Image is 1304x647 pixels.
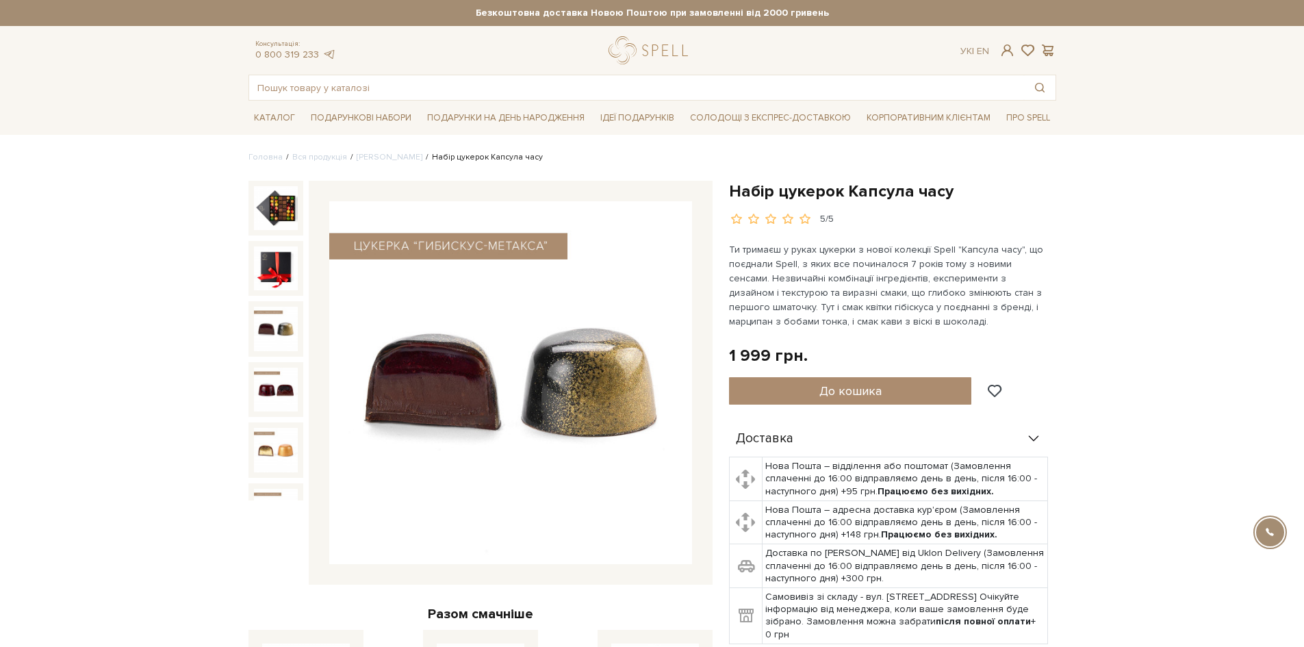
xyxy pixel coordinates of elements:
b: Працюємо без вихідних. [878,485,994,497]
img: Набір цукерок Капсула часу [254,368,298,411]
a: Подарункові набори [305,107,417,129]
img: Набір цукерок Капсула часу [329,201,692,564]
a: [PERSON_NAME] [357,152,422,162]
a: telegram [322,49,336,60]
span: | [972,45,974,57]
a: 0 800 319 233 [255,49,319,60]
input: Пошук товару у каталозі [249,75,1024,100]
a: Корпоративним клієнтам [861,107,996,129]
td: Самовивіз зі складу - вул. [STREET_ADDRESS] Очікуйте інформацію від менеджера, коли ваше замовлен... [763,588,1048,644]
img: Набір цукерок Капсула часу [254,246,298,290]
div: Ук [960,45,989,58]
button: До кошика [729,377,972,405]
a: Вся продукція [292,152,347,162]
a: Ідеї подарунків [595,107,680,129]
h1: Набір цукерок Капсула часу [729,181,1056,202]
img: Набір цукерок Капсула часу [254,307,298,351]
span: Доставка [736,433,793,445]
div: 5/5 [820,213,834,226]
button: Пошук товару у каталозі [1024,75,1056,100]
b: після повної оплати [936,616,1031,627]
td: Доставка по [PERSON_NAME] від Uklon Delivery (Замовлення сплаченні до 16:00 відправляємо день в д... [763,544,1048,588]
a: Подарунки на День народження [422,107,590,129]
a: logo [609,36,694,64]
span: Консультація: [255,40,336,49]
img: Набір цукерок Капсула часу [254,428,298,472]
a: En [977,45,989,57]
strong: Безкоштовна доставка Новою Поштою при замовленні від 2000 гривень [248,7,1056,19]
a: Солодощі з експрес-доставкою [685,106,856,129]
img: Набір цукерок Капсула часу [254,489,298,533]
li: Набір цукерок Капсула часу [422,151,543,164]
b: Працюємо без вихідних. [881,529,997,540]
td: Нова Пошта – адресна доставка кур'єром (Замовлення сплаченні до 16:00 відправляємо день в день, п... [763,500,1048,544]
td: Нова Пошта – відділення або поштомат (Замовлення сплаченні до 16:00 відправляємо день в день, піс... [763,457,1048,501]
span: До кошика [819,383,882,398]
div: 1 999 грн. [729,345,808,366]
div: Разом смачніше [248,605,713,623]
img: Набір цукерок Капсула часу [254,186,298,230]
a: Каталог [248,107,301,129]
p: Ти тримаєш у руках цукерки з нової колекції Spell "Капсула часу", що поєднали Spell, з яких все п... [729,242,1050,329]
a: Про Spell [1001,107,1056,129]
a: Головна [248,152,283,162]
